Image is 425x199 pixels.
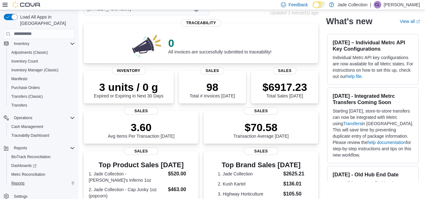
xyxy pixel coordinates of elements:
span: Sales [124,107,159,115]
h3: [DATE] – Individual Metrc API Key Configurations [333,39,413,52]
a: Dashboards [9,162,39,169]
span: Feedback [288,2,308,8]
button: Inventory Count [6,57,77,66]
img: Cova [13,2,41,8]
button: Operations [1,113,77,122]
p: [PERSON_NAME] [384,1,420,8]
span: Reports [9,180,75,187]
a: View allExternal link [400,19,420,24]
span: Cash Management [9,123,75,130]
a: Traceabilty Dashboard [9,132,52,139]
p: 0 [168,37,271,49]
span: Cash Management [11,124,43,129]
span: Manifests [11,76,27,81]
a: Reports [9,180,27,187]
span: BioTrack Reconciliation [9,153,75,161]
button: Adjustments (Classic) [6,48,77,57]
p: 3 units / 0 g [94,81,163,93]
button: Reports [6,179,77,188]
span: Transfers (Classic) [9,93,75,100]
div: All invoices are successfully submitted to traceability! [168,37,271,54]
p: Jade Collection [337,1,367,8]
dt: 1. Jade Collection [218,171,281,177]
span: Metrc Reconciliation [9,171,75,178]
span: Operations [14,115,32,120]
span: CL [375,1,380,8]
button: Manifests [6,75,77,83]
h3: Top Product Sales [DATE] [89,161,193,169]
span: Traceability [181,19,221,27]
span: Settings [14,194,27,199]
dd: $136.01 [283,180,305,188]
span: Inventory Count [9,58,75,65]
p: 3.60 [108,121,175,134]
span: Inventory [112,67,146,75]
span: Purchase Orders [9,84,75,91]
span: Traceabilty Dashboard [11,133,49,138]
span: Transfers [11,103,27,108]
dd: $105.50 [283,190,305,198]
span: Inventory Manager (Classic) [9,66,75,74]
button: Traceabilty Dashboard [6,131,77,140]
a: Metrc Reconciliation [9,171,48,178]
dt: 1. Jade Collection - [PERSON_NAME]'s Inferno 1oz [89,171,165,183]
button: Purchase Orders [6,83,77,92]
a: Purchase Orders [9,84,42,91]
span: Inventory Manager (Classic) [11,68,59,73]
p: 98 [190,81,235,93]
span: Dashboards [9,162,75,169]
p: | [370,1,371,8]
dt: 2. Kush Kartel [218,181,281,187]
a: BioTrack Reconciliation [9,153,53,161]
img: 0 [131,33,163,58]
span: Adjustments (Classic) [9,49,75,56]
span: Transfers [9,102,75,109]
div: Total Sales [DATE] [262,81,307,98]
a: Inventory Manager (Classic) [9,66,61,74]
span: Traceabilty Dashboard [9,132,75,139]
button: Transfers (Classic) [6,92,77,101]
a: Dashboards [6,161,77,170]
span: Reports [11,181,25,186]
svg: External link [416,20,420,24]
a: Inventory Count [9,58,41,65]
h3: [DATE] - Integrated Metrc Transfers Coming Soon [333,93,413,105]
a: Cash Management [9,123,46,130]
button: Reports [1,144,77,152]
h3: [DATE] - Old Hub End Date [333,171,413,178]
span: Purchase Orders [11,85,40,90]
div: Expired or Expiring in Next 30 Days [94,81,163,98]
span: Sales [124,147,159,155]
h3: Top Brand Sales [DATE] [218,161,304,169]
a: Manifests [9,75,30,83]
p: Individual Metrc API key configurations are now available for all Metrc states. For instructions ... [333,54,413,80]
a: help documentation [367,140,406,145]
h2: What's new [326,16,372,26]
button: Inventory [11,40,32,47]
span: Metrc Reconciliation [11,172,45,177]
dd: $2625.21 [283,170,305,178]
span: Transfers (Classic) [11,94,43,99]
button: BioTrack Reconciliation [6,152,77,161]
button: Transfers [6,101,77,110]
button: Cash Management [6,122,77,131]
dt: 2. Jade Collection - Cap Junky 1oz (popcorn) [89,186,165,199]
button: Operations [11,114,35,122]
p: $6917.23 [262,81,307,93]
button: Reports [11,144,30,152]
span: Sales [244,147,278,155]
span: Inventory Count [11,59,38,64]
span: Adjustments (Classic) [11,50,48,55]
a: Transfers [343,121,362,126]
span: Inventory [14,41,29,46]
a: Transfers (Classic) [9,93,45,100]
span: Operations [11,114,75,122]
span: BioTrack Reconciliation [11,154,51,159]
button: Inventory Manager (Classic) [6,66,77,75]
dt: 3. Highway Horticulture [218,191,281,197]
span: Sales [273,67,297,75]
button: Metrc Reconciliation [6,170,77,179]
span: Reports [11,144,75,152]
dd: $463.00 [168,186,193,193]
